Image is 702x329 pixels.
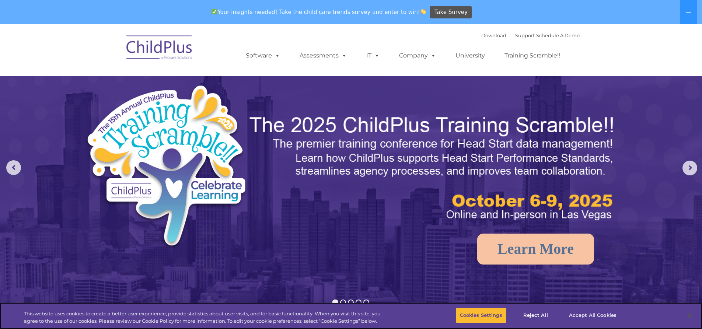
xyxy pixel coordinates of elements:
[420,9,426,14] img: 👏
[292,48,354,63] a: Assessments
[477,234,594,265] a: Learn More
[682,307,698,323] button: Close
[392,48,443,63] a: Company
[24,310,386,325] div: This website uses cookies to create a better user experience, provide statistics about user visit...
[430,6,472,19] a: Take Survey
[209,5,429,19] span: Your insights needed! Take the child care trends survey and enter to win!
[481,32,506,38] a: Download
[238,48,287,63] a: Software
[513,308,559,323] button: Reject All
[565,308,621,323] button: Accept All Cookies
[448,48,492,63] a: University
[212,9,217,14] img: ✅
[102,49,125,54] span: Last name
[515,32,535,38] a: Support
[434,6,468,19] span: Take Survey
[481,32,580,38] font: |
[497,48,567,63] a: Training Scramble!!
[102,79,134,84] span: Phone number
[536,32,580,38] a: Schedule A Demo
[359,48,387,63] a: IT
[123,30,196,67] img: ChildPlus by Procare Solutions
[456,308,506,323] button: Cookies Settings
